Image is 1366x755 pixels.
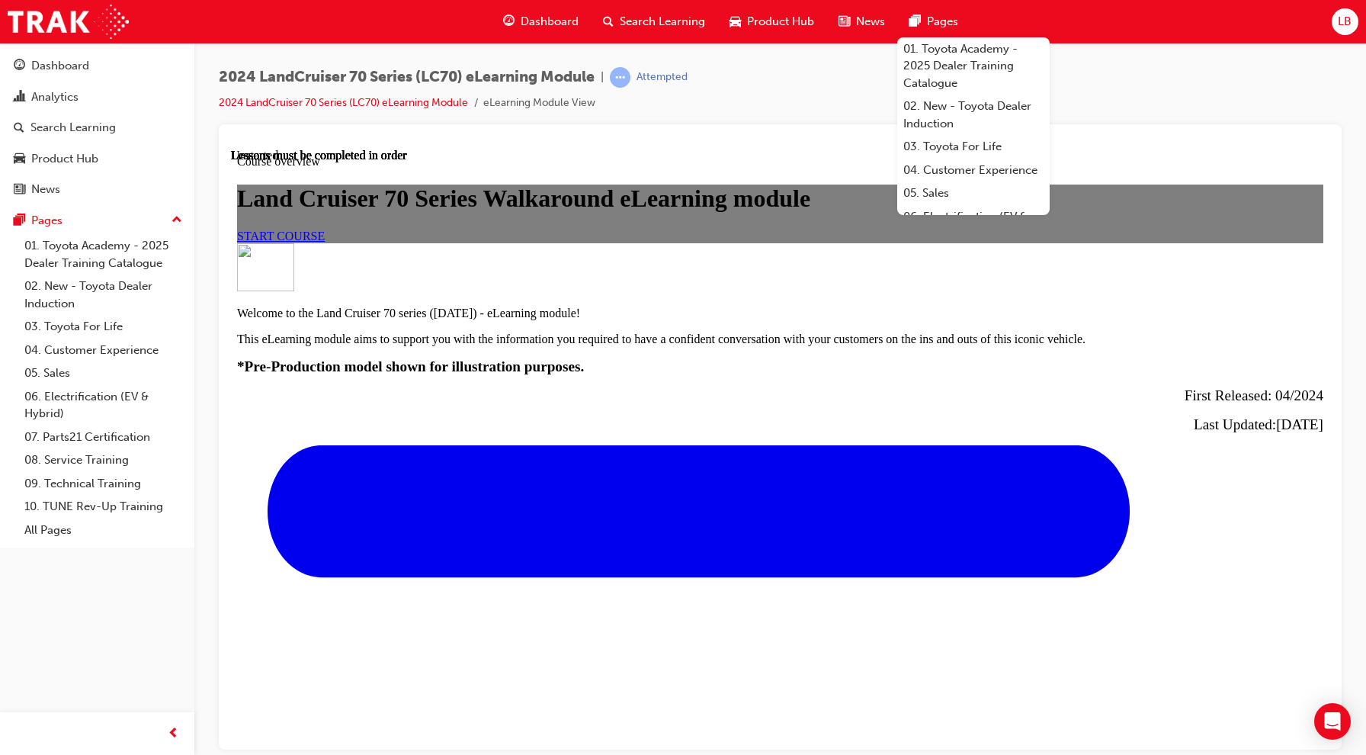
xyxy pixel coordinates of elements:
li: eLearning Module View [483,95,595,112]
span: chart-icon [14,91,25,104]
div: Open Intercom Messenger [1314,703,1351,740]
a: 02. New - Toyota Dealer Induction [18,275,188,315]
a: 05. Sales [897,182,1050,205]
span: search-icon [603,12,614,31]
a: pages-iconPages [897,6,970,37]
button: DashboardAnalyticsSearch LearningProduct HubNews [6,49,188,207]
span: LB [1338,13,1352,31]
a: START COURSE [6,81,94,94]
a: 07. Parts21 Certification [18,426,188,449]
span: news-icon [14,183,25,197]
span: search-icon [14,121,24,135]
button: LB [1332,8,1358,35]
strong: *Pre-Production model shown for illustration purposes. [6,210,353,226]
div: Attempted [637,70,688,85]
span: Search Learning [620,13,705,31]
span: Dashboard [521,13,579,31]
span: Last Updated:[DATE] [963,268,1092,284]
div: Dashboard [31,57,89,75]
div: Analytics [31,88,79,106]
a: 04. Customer Experience [897,159,1050,182]
span: news-icon [839,12,850,31]
span: First Released: 04/2024 [954,239,1092,255]
a: All Pages [18,519,188,542]
a: 09. Technical Training [18,472,188,496]
a: Dashboard [6,52,188,80]
span: 2024 LandCruiser 70 Series (LC70) eLearning Module [219,69,595,86]
span: learningRecordVerb_ATTEMPT-icon [610,67,630,88]
a: guage-iconDashboard [491,6,591,37]
span: guage-icon [503,12,515,31]
p: This eLearning module aims to support you with the information you required to have a confident c... [6,184,1092,198]
a: News [6,175,188,204]
div: Product Hub [31,150,98,168]
a: 03. Toyota For Life [897,135,1050,159]
a: 06. Electrification (EV & Hybrid) [18,385,188,426]
h1: Land Cruiser 70 Series Walkaround eLearning module [6,36,1092,64]
a: 05. Sales [18,361,188,385]
a: 03. Toyota For Life [18,315,188,339]
span: pages-icon [909,12,921,31]
span: News [856,13,885,31]
div: News [31,181,60,198]
a: 06. Electrification (EV & Hybrid) [897,205,1050,246]
a: 10. TUNE Rev-Up Training [18,495,188,519]
span: | [601,69,604,86]
span: prev-icon [168,724,179,744]
a: car-iconProduct Hub [717,6,826,37]
a: Search Learning [6,114,188,142]
a: 01. Toyota Academy - 2025 Dealer Training Catalogue [897,37,1050,95]
a: search-iconSearch Learning [591,6,717,37]
span: Pages [927,13,958,31]
a: 2024 LandCruiser 70 Series (LC70) eLearning Module [219,96,468,109]
a: Product Hub [6,145,188,173]
a: Analytics [6,83,188,111]
a: 01. Toyota Academy - 2025 Dealer Training Catalogue [18,234,188,275]
span: pages-icon [14,214,25,228]
span: Product Hub [747,13,814,31]
img: Trak [8,5,129,39]
div: Pages [31,212,63,230]
a: news-iconNews [826,6,897,37]
a: 08. Service Training [18,448,188,472]
span: car-icon [14,153,25,166]
span: up-icon [172,210,182,230]
span: car-icon [729,12,741,31]
button: Pages [6,207,188,235]
a: 02. New - Toyota Dealer Induction [897,95,1050,135]
p: Welcome to the Land Cruiser 70 series ([DATE]) - eLearning module! [6,158,1092,172]
a: 04. Customer Experience [18,339,188,362]
div: Search Learning [30,119,116,137]
span: guage-icon [14,59,25,73]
